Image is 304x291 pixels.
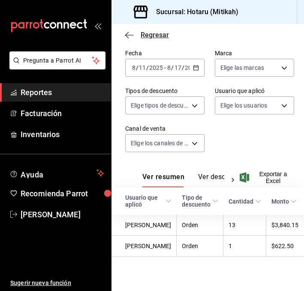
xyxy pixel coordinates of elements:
label: Tipos de descuento [125,88,205,94]
input: ---- [149,64,163,71]
input: ---- [184,64,199,71]
span: Ayuda [21,168,93,178]
th: [PERSON_NAME] [111,236,177,257]
th: 1 [223,236,266,257]
th: [PERSON_NAME] [111,215,177,236]
span: Inventarios [21,129,104,140]
span: / [171,64,174,71]
span: Regresar [141,31,169,39]
th: Orden [177,236,223,257]
button: open_drawer_menu [94,22,101,29]
span: - [164,64,166,71]
span: Monto [271,198,297,205]
span: Elige las marcas [220,63,264,72]
span: Elige los canales de venta [131,139,189,147]
span: Sugerir nueva función [10,279,104,288]
span: Tipo de descuento [182,194,218,208]
button: Ver descuentos [198,173,247,187]
th: 13 [223,215,266,236]
a: Pregunta a Parrot AI [6,62,105,71]
button: Pregunta a Parrot AI [9,51,105,69]
h3: Sucursal: Hotaru (Mitikah) [149,7,238,17]
span: Facturación [21,108,104,119]
th: Orden [177,215,223,236]
button: Exportar a Excel [241,171,290,184]
label: Usuario que aplicó [215,88,294,94]
input: -- [132,64,136,71]
span: Elige tipos de descuento [131,101,189,110]
span: Cantidad [229,198,261,205]
span: Reportes [21,87,104,98]
label: Marca [215,50,294,56]
span: Usuario que aplicó [125,194,172,208]
input: -- [167,64,171,71]
label: Canal de venta [125,126,205,132]
span: / [146,64,149,71]
label: Fecha [125,50,205,56]
div: navigation tabs [142,173,224,187]
input: -- [174,64,182,71]
span: Elige los usuarios [220,101,267,110]
button: Ver resumen [142,173,184,187]
span: / [182,64,184,71]
button: Regresar [125,31,169,39]
span: [PERSON_NAME] [21,209,104,220]
span: Recomienda Parrot [21,188,104,199]
input: -- [138,64,146,71]
span: Pregunta a Parrot AI [23,56,92,65]
span: / [136,64,138,71]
